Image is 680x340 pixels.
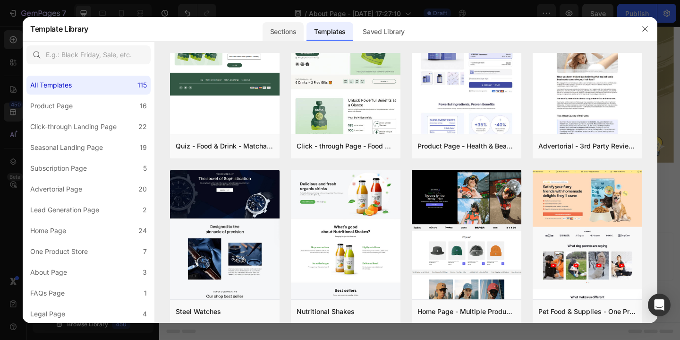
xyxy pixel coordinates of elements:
[8,23,106,32] strong: 🏆 Professional Excellence
[417,306,516,317] div: Home Page - Multiple Product - Apparel - Style 4
[140,142,147,153] div: 19
[138,121,147,132] div: 22
[143,308,147,320] div: 4
[143,204,147,216] div: 2
[30,204,99,216] div: Lead Generation Page
[30,246,88,257] div: One Product Store
[306,22,353,41] div: Templates
[538,140,637,152] div: Advertorial - 3rd Party Review - The Before Image - Hair Supplement
[355,22,412,41] div: Saved Library
[138,183,147,195] div: 20
[143,267,147,278] div: 3
[8,96,161,105] strong: "We Don't Fight Biology, We Work With It"
[8,22,275,44] p: - Salon-quality results for both scalp & hair and facial care
[177,252,242,261] span: inspired by CRO experts
[138,225,147,236] div: 24
[8,70,100,84] strong: Brand Philosophy
[538,306,637,317] div: Pet Food & Supplies - One Product Store
[648,294,671,316] div: Open Intercom Messenger
[417,140,516,152] div: Product Page - Health & Beauty - Hair Supplement
[137,79,147,91] div: 115
[30,308,65,320] div: Legal Page
[256,240,306,250] div: Generate layout
[30,79,72,91] div: All Templates
[176,306,221,317] div: Steel Watches
[263,22,304,41] div: Sections
[30,100,73,112] div: Product Page
[30,142,103,153] div: Seasonal Landing Page
[140,100,147,112] div: 16
[8,106,275,151] p: True beauty emerges when advanced science enhances nature's wisdom. Every RUTAM product represent...
[30,183,82,195] div: Advertorial Page
[143,246,147,257] div: 7
[182,240,239,250] div: Choose templates
[30,267,67,278] div: About Page
[325,240,382,250] div: Add blank section
[255,252,305,261] span: from URL or image
[144,288,147,299] div: 1
[26,45,151,64] input: E.g.: Black Friday, Sale, etc.
[297,306,355,317] div: Nutritional Shakes
[176,140,274,152] div: Quiz - Food & Drink - Matcha Glow Shot
[30,17,88,41] h2: Template Library
[297,140,395,152] div: Click - through Page - Food & Drink - Matcha Glow Shot
[30,225,66,236] div: Home Page
[143,163,147,174] div: 5
[30,163,87,174] div: Subscription Page
[261,219,306,229] span: Add section
[30,121,117,132] div: Click-through Landing Page
[30,288,65,299] div: FAQs Page
[318,252,388,261] span: then drag & drop elements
